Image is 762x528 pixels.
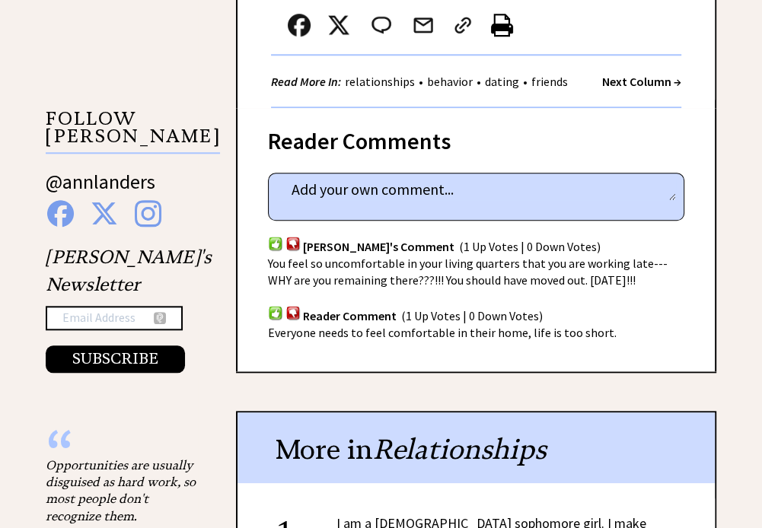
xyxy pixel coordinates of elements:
span: Relationships [373,432,547,466]
a: dating [481,74,523,89]
div: “ [46,441,198,456]
strong: Read More In: [271,74,341,89]
p: FOLLOW [PERSON_NAME] [46,110,220,154]
span: Reader Comment [303,308,397,323]
div: • • • [271,72,572,91]
img: mail.png [412,14,435,37]
span: (1 Up Votes | 0 Down Votes) [401,308,543,323]
a: friends [528,74,572,89]
img: x_small.png [327,14,350,37]
a: relationships [341,74,419,89]
img: votdown.png [285,236,301,250]
img: facebook.png [288,14,311,37]
span: Everyone needs to feel comfortable in their home, life is too short. [268,325,617,340]
a: @annlanders [46,169,155,209]
button: SUBSCRIBE [46,345,185,373]
img: facebook%20blue.png [47,200,74,227]
img: x%20blue.png [91,200,118,227]
img: link_02.png [451,14,474,37]
a: Next Column → [602,74,681,89]
span: You feel so uncomfortable in your living quarters that you are working late---WHY are you remaini... [268,256,668,288]
img: votup.png [268,305,283,320]
input: Email Address [46,306,183,330]
img: instagram%20blue.png [135,200,161,227]
img: votup.png [268,236,283,250]
span: (1 Up Votes | 0 Down Votes) [459,239,601,254]
div: Opportunities are usually disguised as hard work, so most people don't recognize them. [46,456,198,525]
div: More in [238,412,715,483]
img: printer%20icon.png [491,14,513,37]
img: votdown.png [285,305,301,320]
img: message_round%202.png [368,14,394,37]
div: [PERSON_NAME]'s Newsletter [46,243,212,373]
div: Reader Comments [268,125,684,149]
span: [PERSON_NAME]'s Comment [303,239,454,254]
a: behavior [423,74,477,89]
